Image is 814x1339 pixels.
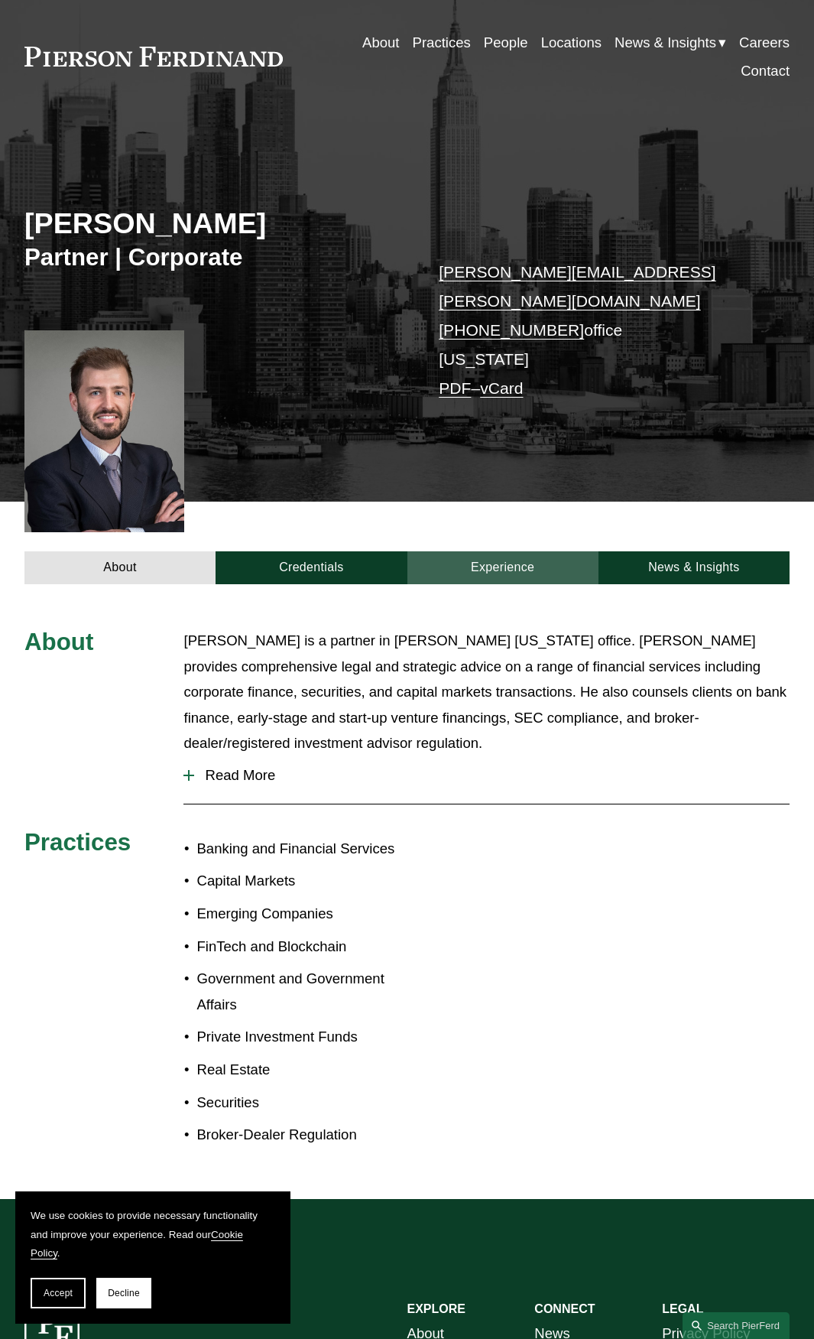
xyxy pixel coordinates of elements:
[615,28,726,57] a: folder dropdown
[196,1057,407,1082] p: Real Estate
[534,1302,595,1315] strong: CONNECT
[24,551,216,584] a: About
[407,551,598,584] a: Experience
[407,1302,465,1315] strong: EXPLORE
[31,1278,86,1308] button: Accept
[413,28,471,57] a: Practices
[196,1024,407,1049] p: Private Investment Funds
[183,628,790,756] p: [PERSON_NAME] is a partner in [PERSON_NAME] [US_STATE] office. [PERSON_NAME] provides comprehensi...
[24,206,407,242] h2: [PERSON_NAME]
[31,1207,275,1263] p: We use cookies to provide necessary functionality and improve your experience. Read our .
[480,379,523,397] a: vCard
[439,379,471,397] a: PDF
[216,551,407,584] a: Credentials
[196,1122,407,1147] p: Broker-Dealer Regulation
[108,1288,140,1298] span: Decline
[24,629,93,655] span: About
[44,1288,73,1298] span: Accept
[15,1191,290,1324] section: Cookie banner
[362,28,399,57] a: About
[439,258,757,403] p: office [US_STATE] –
[196,836,407,861] p: Banking and Financial Services
[598,551,790,584] a: News & Insights
[615,30,716,55] span: News & Insights
[683,1312,790,1339] a: Search this site
[196,901,407,926] p: Emerging Companies
[662,1302,703,1315] strong: LEGAL
[484,28,528,57] a: People
[24,243,407,273] h3: Partner | Corporate
[196,868,407,893] p: Capital Markets
[196,934,407,959] p: FinTech and Blockchain
[31,1229,243,1259] a: Cookie Policy
[439,321,584,339] a: [PHONE_NUMBER]
[196,1090,407,1115] p: Securities
[194,767,790,784] span: Read More
[183,756,790,795] button: Read More
[439,263,715,310] a: [PERSON_NAME][EMAIL_ADDRESS][PERSON_NAME][DOMAIN_NAME]
[739,28,790,57] a: Careers
[541,28,602,57] a: Locations
[24,829,131,856] span: Practices
[196,966,407,1017] p: Government and Government Affairs
[741,57,790,85] a: Contact
[96,1278,151,1308] button: Decline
